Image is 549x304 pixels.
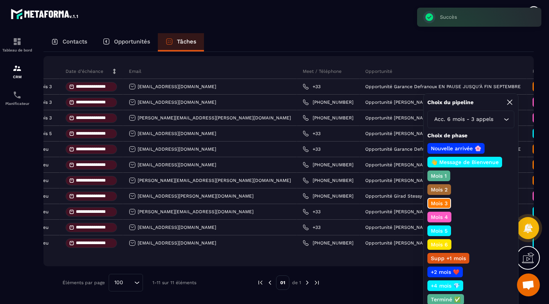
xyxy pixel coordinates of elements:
[303,193,353,199] a: [PHONE_NUMBER]
[517,273,540,296] a: Ouvrir le chat
[430,172,448,180] p: Mois 1
[43,33,95,51] a: Contacts
[13,90,22,100] img: scheduler
[365,100,431,105] p: Opportunité [PERSON_NAME]
[365,240,431,246] p: Opportunité [PERSON_NAME]
[95,33,158,51] a: Opportunités
[430,296,462,303] p: Terminé ✅
[303,68,342,74] p: Meet / Téléphone
[365,131,431,136] p: Opportunité [PERSON_NAME]
[365,193,422,199] p: Opportunité Girad Stessy
[109,274,143,291] div: Search for option
[2,101,32,106] p: Planificateur
[430,268,461,276] p: +2 mois ❤️
[365,178,431,183] p: Opportunité [PERSON_NAME]
[303,162,353,168] a: [PHONE_NUMBER]
[2,31,32,58] a: formationformationTableau de bord
[495,115,502,124] input: Search for option
[365,68,392,74] p: Opportunité
[112,278,126,287] span: 100
[427,132,514,139] p: Choix de phase
[303,240,353,246] a: [PHONE_NUMBER]
[432,115,495,124] span: Acc. 6 mois - 3 appels
[11,7,79,21] img: logo
[66,68,103,74] p: Date d’échéance
[304,279,311,286] img: next
[13,64,22,73] img: formation
[2,85,32,111] a: schedulerschedulerPlanificateur
[303,99,353,105] a: [PHONE_NUMBER]
[430,199,449,207] p: Mois 3
[129,68,141,74] p: Email
[365,225,431,230] p: Opportunité [PERSON_NAME]
[313,279,320,286] img: next
[114,38,150,45] p: Opportunités
[430,158,500,166] p: 👋 Message de Bienvenue
[152,280,196,285] p: 1-11 sur 11 éléments
[2,58,32,85] a: formationformationCRM
[427,111,514,128] div: Search for option
[430,254,467,262] p: Supp +1 mois
[365,162,431,167] p: Opportunité [PERSON_NAME]
[427,99,474,106] p: Choix du pipeline
[430,241,449,248] p: Mois 6
[430,282,461,290] p: +4 mois 💎
[365,84,521,89] p: Opportunité Garance Defranoux EN PAUSE JUSQU'À FIN SEPTEMBRE
[126,278,132,287] input: Search for option
[303,84,321,90] a: +33
[292,280,301,286] p: de 1
[257,279,264,286] img: prev
[2,75,32,79] p: CRM
[177,38,196,45] p: Tâches
[303,177,353,183] a: [PHONE_NUMBER]
[303,224,321,230] a: +33
[430,186,449,193] p: Mois 2
[303,146,321,152] a: +33
[430,213,449,221] p: Mois 4
[63,38,87,45] p: Contacts
[266,279,273,286] img: prev
[365,209,478,214] p: Opportunité [PERSON_NAME][GEOGRAPHIC_DATA]
[430,145,482,152] p: Nouvelle arrivée 🌸
[365,115,431,121] p: Opportunité [PERSON_NAME]
[2,48,32,52] p: Tableau de bord
[533,68,546,74] p: Phase
[13,37,22,46] img: formation
[430,227,449,235] p: Mois 5
[303,209,321,215] a: +33
[158,33,204,51] a: Tâches
[303,115,353,121] a: [PHONE_NUMBER]
[276,275,289,290] p: 01
[365,146,521,152] p: Opportunité Garance Defranoux EN PAUSE JUSQU'À FIN SEPTEMBRE
[303,130,321,137] a: +33
[63,280,105,285] p: Éléments par page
